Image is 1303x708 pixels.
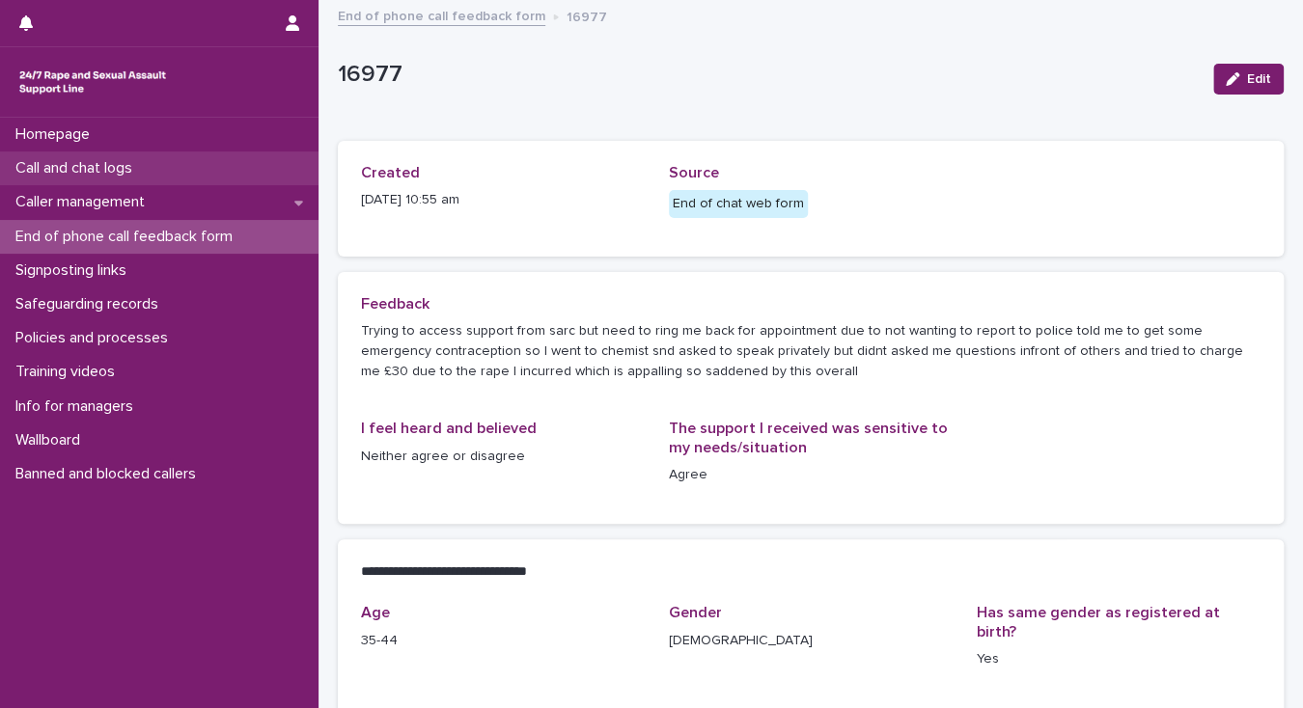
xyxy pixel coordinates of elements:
p: 35-44 [361,631,646,651]
span: Gender [669,605,722,620]
span: The support I received was sensitive to my needs/situation [669,421,948,454]
p: Agree [669,465,954,485]
p: End of phone call feedback form [8,228,248,246]
p: Neither agree or disagree [361,447,646,467]
p: Policies and processes [8,329,183,347]
a: End of phone call feedback form [338,4,545,26]
p: [DATE] 10:55 am [361,190,646,210]
p: Banned and blocked callers [8,465,211,483]
span: Age [361,605,390,620]
p: Safeguarding records [8,295,174,313]
p: Trying to access support from sarc but need to ring me back for appointment due to not wanting to... [361,321,1261,381]
img: rhQMoQhaT3yELyF149Cw [15,63,170,101]
span: Edit [1247,72,1271,86]
span: Feedback [361,296,430,312]
span: Has same gender as registered at birth? [976,605,1219,639]
span: I feel heard and believed [361,421,537,436]
div: End of chat web form [669,190,808,218]
p: Signposting links [8,261,142,280]
p: [DEMOGRAPHIC_DATA] [669,631,954,651]
p: 16977 [567,5,607,26]
button: Edit [1213,64,1284,95]
p: Training videos [8,363,130,381]
p: Wallboard [8,431,96,449]
span: Source [669,165,719,180]
span: Created [361,165,420,180]
p: Caller management [8,193,160,211]
p: Yes [976,649,1261,669]
p: 16977 [338,61,1198,89]
p: Info for managers [8,397,149,416]
p: Homepage [8,125,105,144]
p: Call and chat logs [8,159,148,177]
